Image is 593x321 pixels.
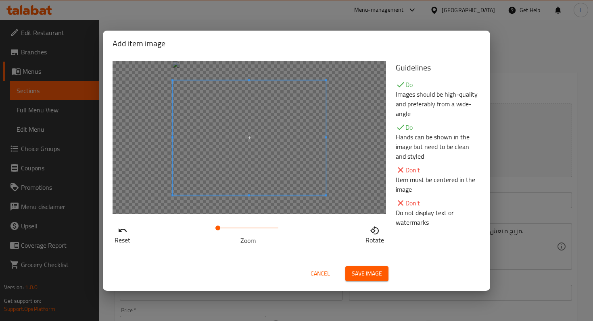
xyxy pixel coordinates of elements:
[113,224,132,244] button: Reset
[396,132,480,161] p: Hands can be shown in the image but need to be clean and styled
[365,235,384,245] p: Rotate
[115,235,130,245] p: Reset
[396,61,480,74] h5: Guidelines
[396,208,480,227] p: Do not display text or watermarks
[352,269,382,279] span: Save image
[396,80,480,89] p: Do
[363,224,386,244] button: Rotate
[307,266,333,281] button: Cancel
[345,266,388,281] button: Save image
[396,198,480,208] p: Don't
[396,175,480,194] p: Item must be centered in the image
[396,165,480,175] p: Don't
[396,89,480,118] p: Images should be high-quality and preferably from a wide-angle
[113,37,480,50] h2: Add item image
[396,122,480,132] p: Do
[311,269,330,279] span: Cancel
[218,236,278,245] p: Zoom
